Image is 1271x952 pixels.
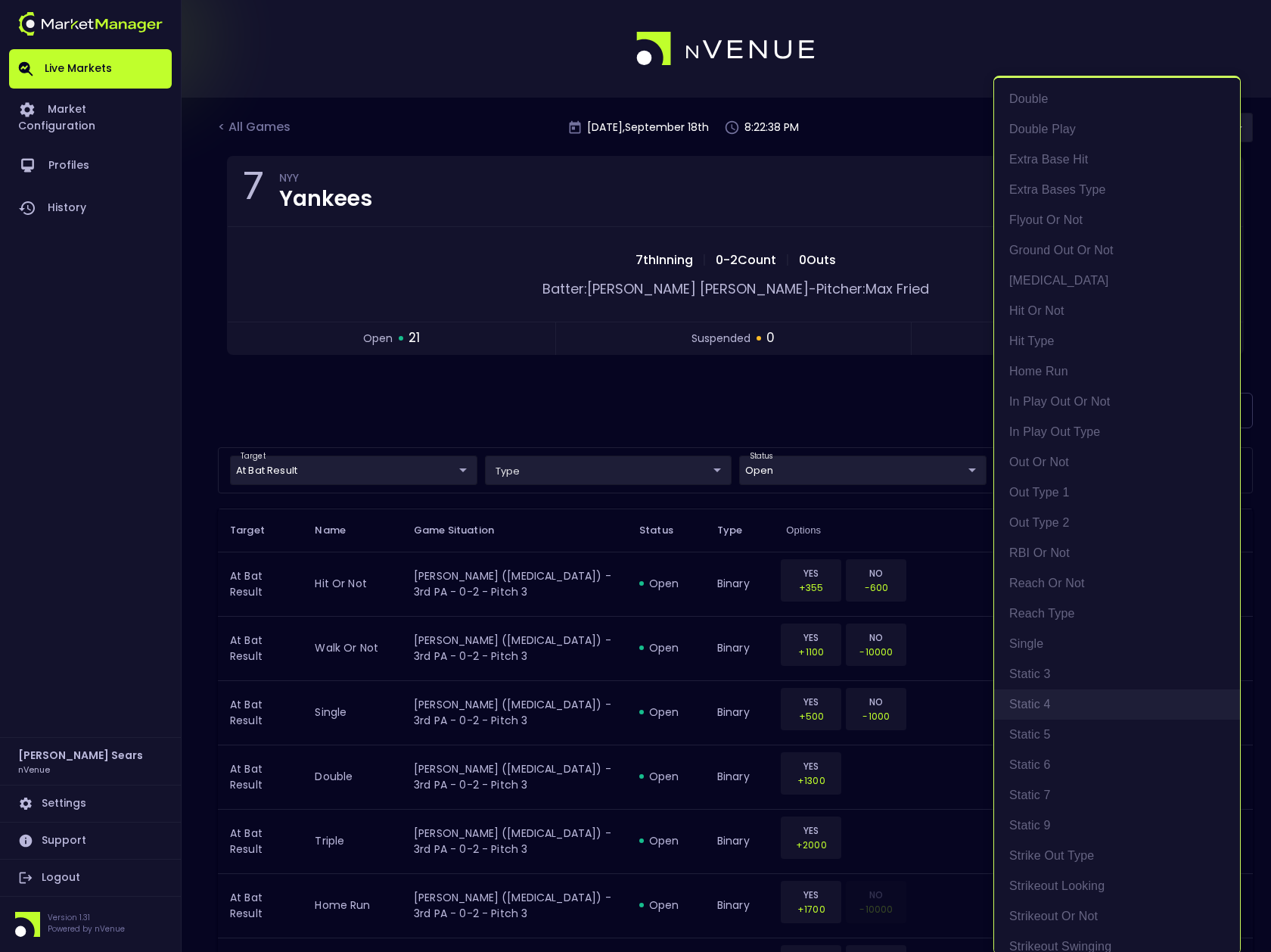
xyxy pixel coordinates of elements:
li: flyout or not [994,205,1240,235]
li: single [994,629,1240,659]
li: reach type [994,599,1240,629]
li: home run [994,356,1240,387]
li: out type 1 [994,478,1240,508]
li: extra base hit [994,145,1240,175]
li: [MEDICAL_DATA] [994,266,1240,296]
li: extra bases type [994,175,1240,205]
li: hit or not [994,296,1240,326]
li: Static 3 [994,659,1240,689]
li: Static 7 [994,780,1240,810]
li: out or not [994,447,1240,478]
li: Static 5 [994,720,1240,750]
li: strike out type [994,841,1240,871]
li: Static 9 [994,810,1240,841]
li: RBI or not [994,538,1240,568]
li: reach or not [994,568,1240,599]
li: hit type [994,326,1240,356]
li: in play out or not [994,387,1240,417]
li: Static 6 [994,750,1240,780]
li: out type 2 [994,508,1240,538]
li: Static 4 [994,689,1240,720]
li: strikeout or not [994,901,1240,932]
li: double play [994,114,1240,145]
li: ground out or not [994,235,1240,266]
li: in play out type [994,417,1240,447]
li: double [994,84,1240,114]
li: strikeout looking [994,871,1240,901]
